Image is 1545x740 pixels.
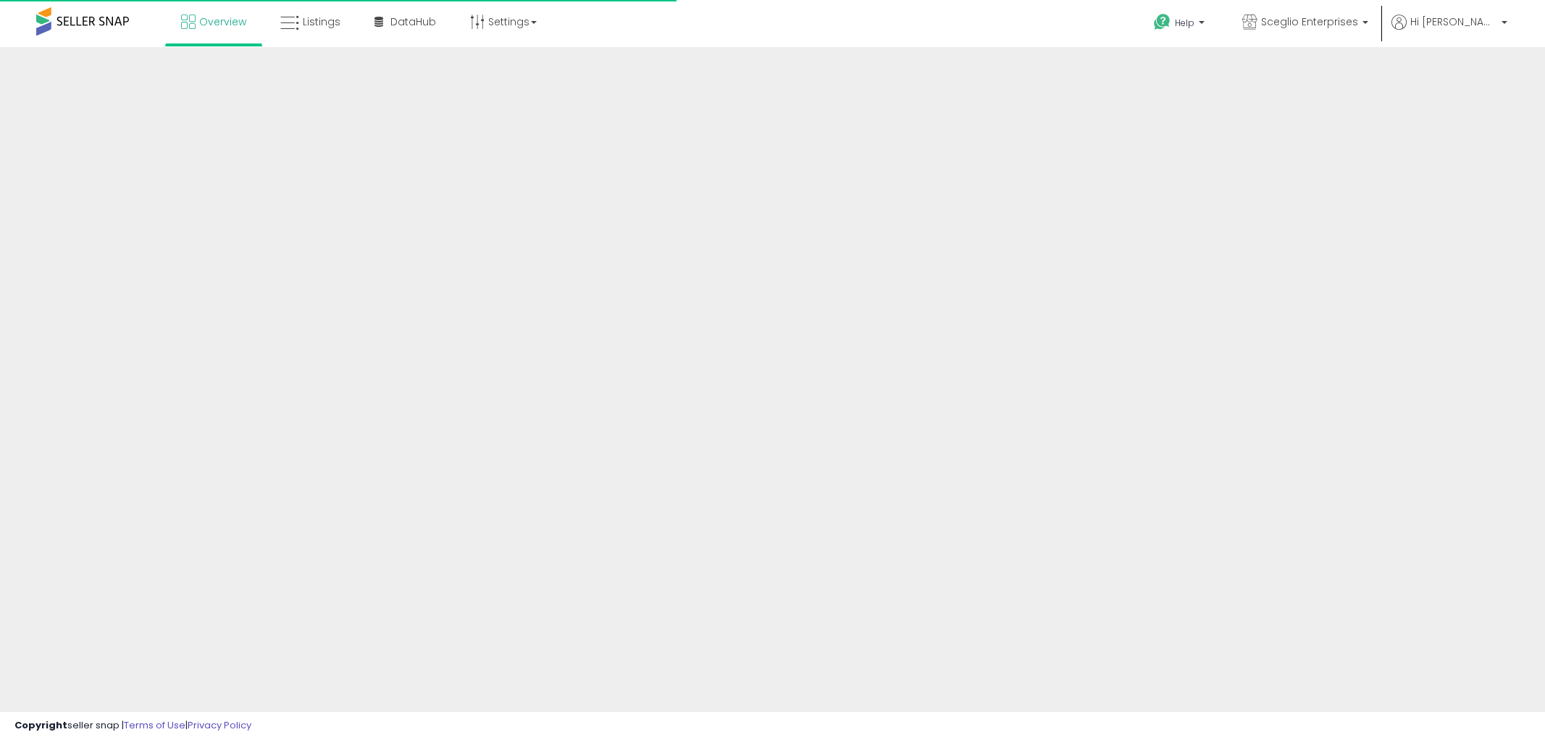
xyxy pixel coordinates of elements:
span: DataHub [390,14,436,29]
span: Hi [PERSON_NAME] [1410,14,1497,29]
span: Listings [303,14,340,29]
span: Overview [199,14,246,29]
i: Get Help [1153,13,1171,31]
a: Hi [PERSON_NAME] [1391,14,1507,47]
span: Help [1175,17,1194,29]
a: Help [1142,2,1219,47]
span: Sceglio Enterprises [1261,14,1358,29]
